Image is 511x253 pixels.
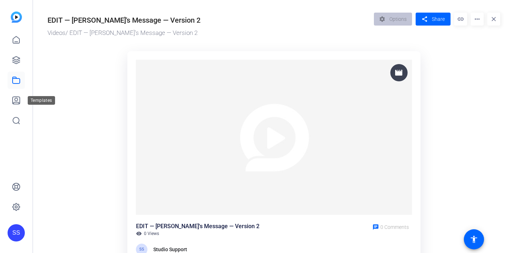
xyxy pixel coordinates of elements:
mat-icon: link [454,13,467,26]
a: Videos [48,29,65,36]
img: blue-gradient.svg [11,12,22,23]
div: Templates [28,96,55,105]
span: 0 Views [144,231,159,236]
img: placeholder16x9.gif [136,60,412,215]
mat-icon: movie [394,68,403,77]
mat-icon: close [487,13,500,26]
span: Share [432,15,445,23]
mat-icon: accessibility [470,235,478,244]
div: EDIT — [PERSON_NAME]'s Message — Version 2 [136,222,259,231]
div: SS [8,224,25,241]
div: / EDIT — [PERSON_NAME]'s Message — Version 2 [48,28,370,38]
mat-icon: visibility [136,231,142,236]
button: Share [416,13,451,26]
mat-icon: more_horiz [471,13,484,26]
div: EDIT — [PERSON_NAME]'s Message — Version 2 [48,15,200,26]
mat-icon: share [420,14,429,24]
